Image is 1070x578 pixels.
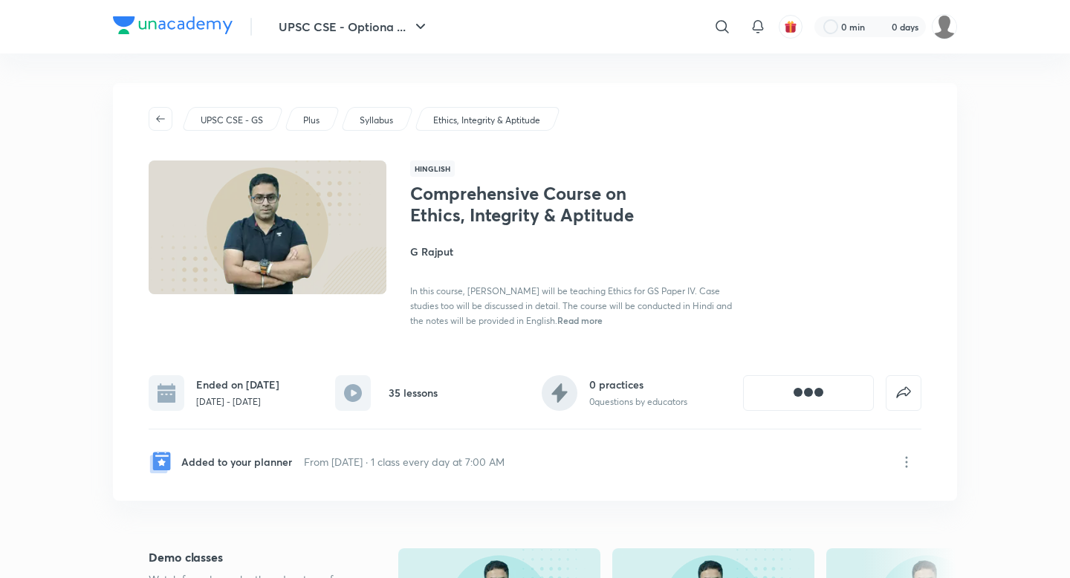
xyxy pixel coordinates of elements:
[410,244,743,259] h4: G Rajput
[304,454,505,470] p: From [DATE] · 1 class every day at 7:00 AM
[303,114,320,127] p: Plus
[433,114,540,127] p: Ethics, Integrity & Aptitude
[149,548,351,566] h5: Demo classes
[198,114,266,127] a: UPSC CSE - GS
[410,160,455,177] span: Hinglish
[146,159,389,296] img: Thumbnail
[389,385,438,400] h6: 35 lessons
[784,20,797,33] img: avatar
[779,15,802,39] button: avatar
[360,114,393,127] p: Syllabus
[557,314,603,326] span: Read more
[410,285,732,326] span: In this course, [PERSON_NAME] will be teaching Ethics for GS Paper IV. Case studies too will be d...
[196,395,279,409] p: [DATE] - [DATE]
[886,375,921,411] button: false
[743,375,874,411] button: [object Object]
[589,395,687,409] p: 0 questions by educators
[270,12,438,42] button: UPSC CSE - Optiona ...
[301,114,322,127] a: Plus
[431,114,543,127] a: Ethics, Integrity & Aptitude
[410,183,653,226] h1: Comprehensive Course on Ethics, Integrity & Aptitude
[589,377,687,392] h6: 0 practices
[196,377,279,392] h6: Ended on [DATE]
[113,16,233,38] a: Company Logo
[181,454,292,470] p: Added to your planner
[113,16,233,34] img: Company Logo
[201,114,263,127] p: UPSC CSE - GS
[932,14,957,39] img: ASHUTOSH
[874,19,889,34] img: streak
[357,114,396,127] a: Syllabus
